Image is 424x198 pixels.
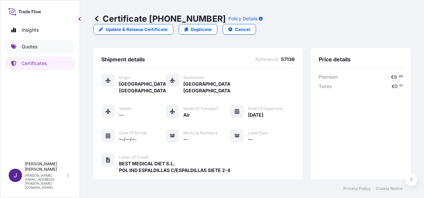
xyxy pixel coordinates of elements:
[319,74,338,80] span: Premium
[183,112,190,118] span: Air
[119,160,230,174] span: BEST MEDICAL DIET S.L. POL IND ESPALDILLAS C/ESPALDILLAS SIETE 2-4
[101,56,145,63] span: Shipment details
[191,26,212,33] p: Duplicate
[399,85,403,87] span: 01
[248,106,283,111] span: Date of Departure
[376,186,403,191] a: Cookie Notice
[93,13,226,24] p: Certificate [PHONE_NUMBER]
[93,24,173,35] a: Update & Reissue Certificate
[281,56,295,63] span: 57136
[248,130,268,136] span: Load Type
[319,56,351,63] span: Price details
[6,40,74,53] a: Quotes
[399,75,403,78] span: 44
[183,81,230,94] span: [GEOGRAPHIC_DATA], [GEOGRAPHIC_DATA]
[22,27,39,33] p: Insights
[119,81,166,94] span: [GEOGRAPHIC_DATA], [GEOGRAPHIC_DATA]
[183,106,219,111] span: Mode of Transport
[183,75,205,80] span: Destination
[14,172,17,179] span: J
[255,56,279,63] span: Reference :
[228,15,257,22] p: Policy Details
[394,75,397,79] span: 9
[119,130,147,136] span: Date of Arrival
[22,43,37,50] p: Quotes
[22,60,47,67] p: Certificates
[119,75,130,80] span: Origin
[397,75,398,78] span: .
[392,84,395,89] span: €
[6,23,74,37] a: Insights
[395,84,398,89] span: 0
[6,57,74,70] a: Certificates
[223,24,256,35] button: Cancel
[119,136,136,143] span: —/—/—
[398,85,399,87] span: .
[179,24,217,35] a: Duplicate
[183,130,217,136] span: Marks & Numbers
[25,161,66,172] p: [PERSON_NAME] [PERSON_NAME]
[183,136,188,143] span: —
[319,83,332,90] span: Taxes
[119,112,124,118] span: —
[106,26,168,33] p: Update & Reissue Certificate
[391,75,394,79] span: €
[343,186,371,191] a: Privacy Policy
[119,155,148,160] span: Letter of Credit
[248,112,263,118] span: [DATE]
[248,136,253,143] span: —
[25,173,66,189] p: [PERSON_NAME][EMAIL_ADDRESS][PERSON_NAME][DOMAIN_NAME]
[235,26,250,33] p: Cancel
[119,106,131,111] span: Vessel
